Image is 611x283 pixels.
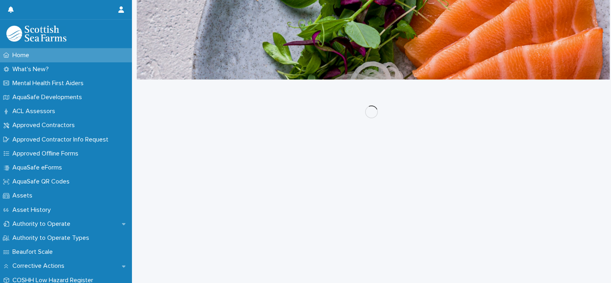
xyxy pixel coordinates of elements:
[9,150,85,157] p: Approved Offline Forms
[9,122,81,129] p: Approved Contractors
[9,136,115,143] p: Approved Contractor Info Request
[9,164,68,171] p: AquaSafe eForms
[9,262,71,270] p: Corrective Actions
[9,52,36,59] p: Home
[9,220,77,228] p: Authority to Operate
[9,248,59,256] p: Beaufort Scale
[9,66,55,73] p: What's New?
[9,192,39,199] p: Assets
[9,234,96,242] p: Authority to Operate Types
[9,178,76,185] p: AquaSafe QR Codes
[9,94,88,101] p: AquaSafe Developments
[6,26,66,42] img: bPIBxiqnSb2ggTQWdOVV
[9,206,57,214] p: Asset History
[9,108,62,115] p: ACL Assessors
[9,80,90,87] p: Mental Health First Aiders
